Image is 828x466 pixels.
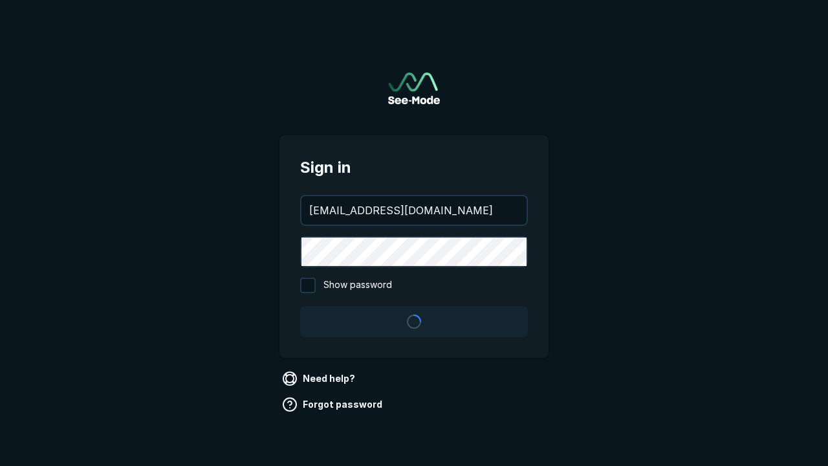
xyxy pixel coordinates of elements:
a: Go to sign in [388,72,440,104]
input: your@email.com [301,196,527,225]
span: Show password [323,278,392,293]
a: Forgot password [279,394,387,415]
a: Need help? [279,368,360,389]
span: Sign in [300,156,528,179]
img: See-Mode Logo [388,72,440,104]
